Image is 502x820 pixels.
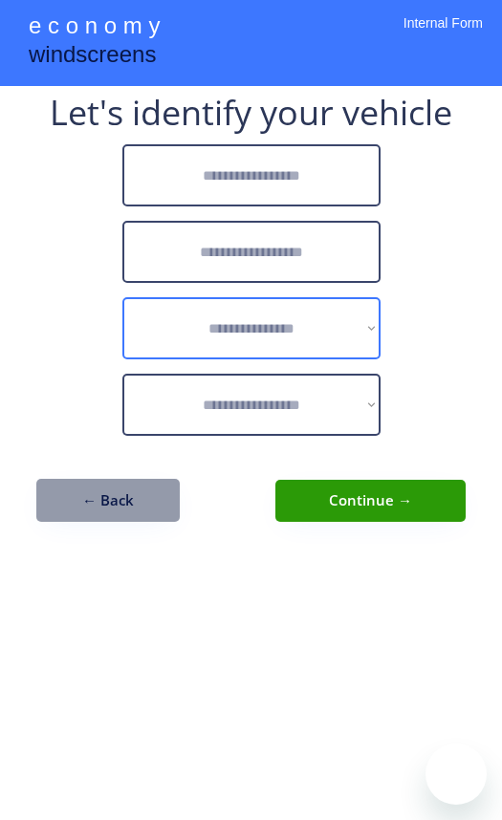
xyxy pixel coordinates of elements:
[29,38,156,76] div: windscreens
[29,10,160,46] div: e c o n o m y
[50,96,452,130] div: Let's identify your vehicle
[404,14,483,57] div: Internal Form
[426,744,487,805] iframe: Button to launch messaging window
[275,480,466,522] button: Continue →
[36,479,180,522] button: ← Back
